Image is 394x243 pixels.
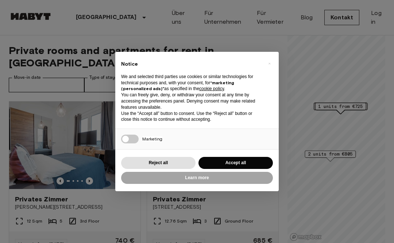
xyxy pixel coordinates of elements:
h2: Notice [121,61,261,68]
strong: “marketing (personalized ads)” [121,80,234,92]
button: Accept all [198,157,273,169]
button: Learn more [121,172,273,184]
button: Reject all [121,157,196,169]
span: × [268,59,271,68]
button: Close this notice [263,58,275,69]
p: You can freely give, deny, or withdraw your consent at any time by accessing the preferences pane... [121,92,261,110]
p: Use the “Accept all” button to consent. Use the “Reject all” button or close this notice to conti... [121,111,261,123]
a: cookie policy [199,86,224,91]
p: We and selected third parties use cookies or similar technologies for technical purposes and, wit... [121,74,261,92]
span: Marketing [142,136,162,142]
